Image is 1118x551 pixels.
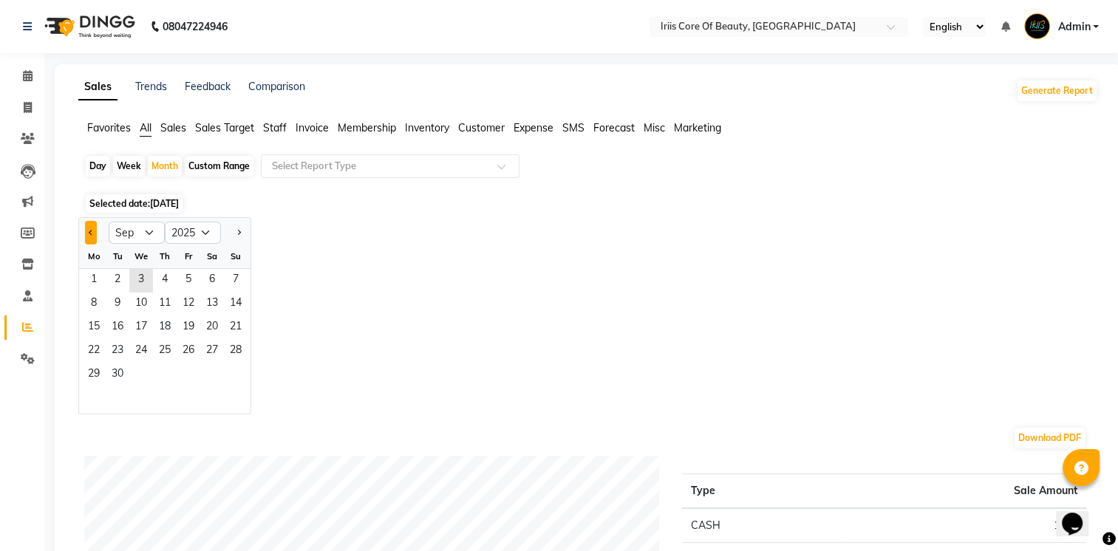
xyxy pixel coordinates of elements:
span: Membership [338,121,396,134]
div: Tuesday, September 9, 2025 [106,292,129,316]
span: 12 [177,292,200,316]
img: logo [38,6,139,47]
span: 29 [82,363,106,387]
div: Week [113,156,145,177]
div: Sa [200,244,224,268]
span: 4 [153,269,177,292]
div: Monday, September 8, 2025 [82,292,106,316]
th: Type [682,474,846,509]
div: Sunday, September 28, 2025 [224,340,248,363]
span: Staff [263,121,287,134]
span: 13 [200,292,224,316]
span: Inventory [405,121,449,134]
span: 10 [129,292,153,316]
select: Select year [165,222,221,244]
div: Wednesday, September 17, 2025 [129,316,153,340]
div: Saturday, September 13, 2025 [200,292,224,316]
div: We [129,244,153,268]
span: All [140,121,151,134]
div: Saturday, September 27, 2025 [200,340,224,363]
button: Download PDF [1015,428,1085,448]
th: Sale Amount [845,474,1086,509]
div: Thursday, September 11, 2025 [153,292,177,316]
span: 28 [224,340,248,363]
div: Wednesday, September 10, 2025 [129,292,153,316]
div: Friday, September 12, 2025 [177,292,200,316]
span: Expense [514,121,553,134]
span: Sales Target [195,121,254,134]
div: Monday, September 29, 2025 [82,363,106,387]
div: Wednesday, September 24, 2025 [129,340,153,363]
a: Trends [135,80,167,93]
div: Mo [82,244,106,268]
div: Sunday, September 14, 2025 [224,292,248,316]
div: Thursday, September 25, 2025 [153,340,177,363]
span: 9 [106,292,129,316]
div: Friday, September 5, 2025 [177,269,200,292]
div: Saturday, September 20, 2025 [200,316,224,340]
span: 20 [200,316,224,340]
span: 19 [177,316,200,340]
span: 5 [177,269,200,292]
span: 17 [129,316,153,340]
div: Monday, September 22, 2025 [82,340,106,363]
a: Feedback [185,80,231,93]
b: 08047224946 [163,6,228,47]
span: 14 [224,292,248,316]
span: Admin [1057,19,1090,35]
span: Sales [160,121,186,134]
span: 18 [153,316,177,340]
div: Thursday, September 4, 2025 [153,269,177,292]
span: [DATE] [150,198,179,209]
select: Select month [109,222,165,244]
span: 6 [200,269,224,292]
a: Sales [78,74,117,100]
div: Custom Range [185,156,253,177]
span: 15 [82,316,106,340]
span: 23 [106,340,129,363]
span: 25 [153,340,177,363]
span: Customer [458,121,505,134]
td: CASH [682,508,846,543]
div: Su [224,244,248,268]
div: Thursday, September 18, 2025 [153,316,177,340]
div: Saturday, September 6, 2025 [200,269,224,292]
a: Comparison [248,80,305,93]
span: Selected date: [86,194,183,213]
div: Tuesday, September 23, 2025 [106,340,129,363]
div: Monday, September 15, 2025 [82,316,106,340]
div: Day [86,156,110,177]
span: 21 [224,316,248,340]
div: Sunday, September 21, 2025 [224,316,248,340]
span: 11 [153,292,177,316]
button: Next month [233,221,245,244]
span: SMS [562,121,584,134]
div: Tu [106,244,129,268]
span: 3 [129,269,153,292]
div: Monday, September 1, 2025 [82,269,106,292]
span: 22 [82,340,106,363]
span: 2 [106,269,129,292]
span: 1 [82,269,106,292]
div: Wednesday, September 3, 2025 [129,269,153,292]
button: Generate Report [1018,81,1097,101]
span: Forecast [593,121,635,134]
div: Tuesday, September 16, 2025 [106,316,129,340]
span: Favorites [87,121,131,134]
div: Sunday, September 7, 2025 [224,269,248,292]
div: Friday, September 26, 2025 [177,340,200,363]
span: 27 [200,340,224,363]
span: Invoice [296,121,329,134]
iframe: chat widget [1056,492,1103,536]
img: Admin [1024,13,1050,39]
span: 26 [177,340,200,363]
button: Previous month [85,221,97,244]
div: Fr [177,244,200,268]
div: Th [153,244,177,268]
span: 16 [106,316,129,340]
span: 24 [129,340,153,363]
td: 1095 [845,508,1086,543]
div: Tuesday, September 2, 2025 [106,269,129,292]
span: 30 [106,363,129,387]
span: Marketing [674,121,721,134]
